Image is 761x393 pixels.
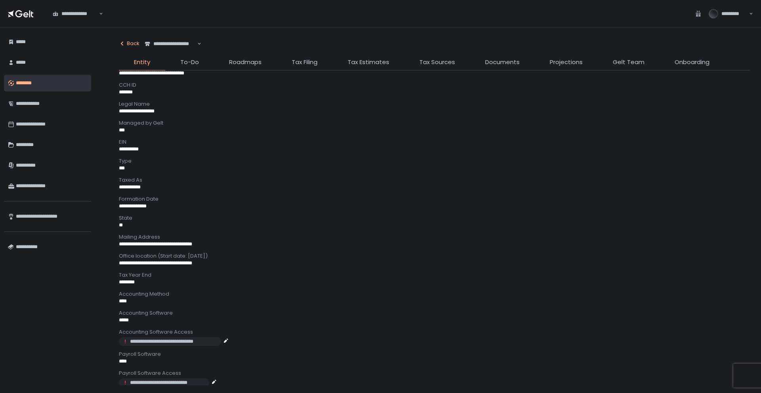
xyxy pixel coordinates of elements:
[119,370,750,377] div: Payroll Software Access
[119,196,750,203] div: Formation Date
[119,215,750,222] div: State
[119,177,750,184] div: Taxed As
[180,58,199,67] span: To-Do
[348,58,389,67] span: Tax Estimates
[119,139,750,146] div: EIN
[134,58,150,67] span: Entity
[196,40,197,48] input: Search for option
[550,58,583,67] span: Projections
[119,271,750,279] div: Tax Year End
[119,101,750,108] div: Legal Name
[140,36,201,52] div: Search for option
[119,82,750,89] div: CCH ID
[119,158,750,165] div: Type
[675,58,709,67] span: Onboarding
[119,290,750,298] div: Accounting Method
[119,120,750,127] div: Managed by Gelt
[229,58,262,67] span: Roadmaps
[119,309,750,317] div: Accounting Software
[119,253,750,260] div: Office location (Start date: [DATE])
[119,351,750,358] div: Payroll Software
[613,58,644,67] span: Gelt Team
[119,36,140,51] button: Back
[119,328,750,336] div: Accounting Software Access
[119,234,750,241] div: Mailing Address
[48,6,103,22] div: Search for option
[292,58,317,67] span: Tax Filing
[485,58,520,67] span: Documents
[419,58,455,67] span: Tax Sources
[119,40,140,47] div: Back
